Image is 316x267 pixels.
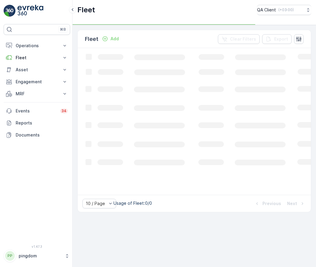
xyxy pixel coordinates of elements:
[5,251,15,261] div: PP
[110,36,119,42] p: Add
[16,120,68,126] p: Reports
[287,201,297,207] p: Next
[218,34,260,44] button: Clear Filters
[4,5,16,17] img: logo
[4,88,70,100] button: MRF
[113,200,152,206] p: Usage of Fleet : 0/0
[278,8,294,12] p: ( +03:00 )
[257,7,276,13] p: QA Client
[16,43,58,49] p: Operations
[60,27,66,32] p: ⌘B
[230,36,256,42] p: Clear Filters
[287,200,306,207] button: Next
[4,64,70,76] button: Asset
[4,52,70,64] button: Fleet
[17,5,43,17] img: logo_light-DOdMpM7g.png
[16,67,58,73] p: Asset
[16,108,57,114] p: Events
[4,129,70,141] a: Documents
[4,76,70,88] button: Engagement
[77,5,95,15] p: Fleet
[16,55,58,61] p: Fleet
[16,91,58,97] p: MRF
[19,253,62,259] p: pingdom
[274,36,288,42] p: Export
[61,109,67,113] p: 34
[4,250,70,262] button: PPpingdom
[16,79,58,85] p: Engagement
[4,245,70,248] span: v 1.47.3
[16,132,68,138] p: Documents
[85,35,98,43] p: Fleet
[257,5,311,15] button: QA Client(+03:00)
[100,35,121,42] button: Add
[262,34,292,44] button: Export
[4,105,70,117] a: Events34
[253,200,282,207] button: Previous
[4,40,70,52] button: Operations
[262,201,281,207] p: Previous
[4,117,70,129] a: Reports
